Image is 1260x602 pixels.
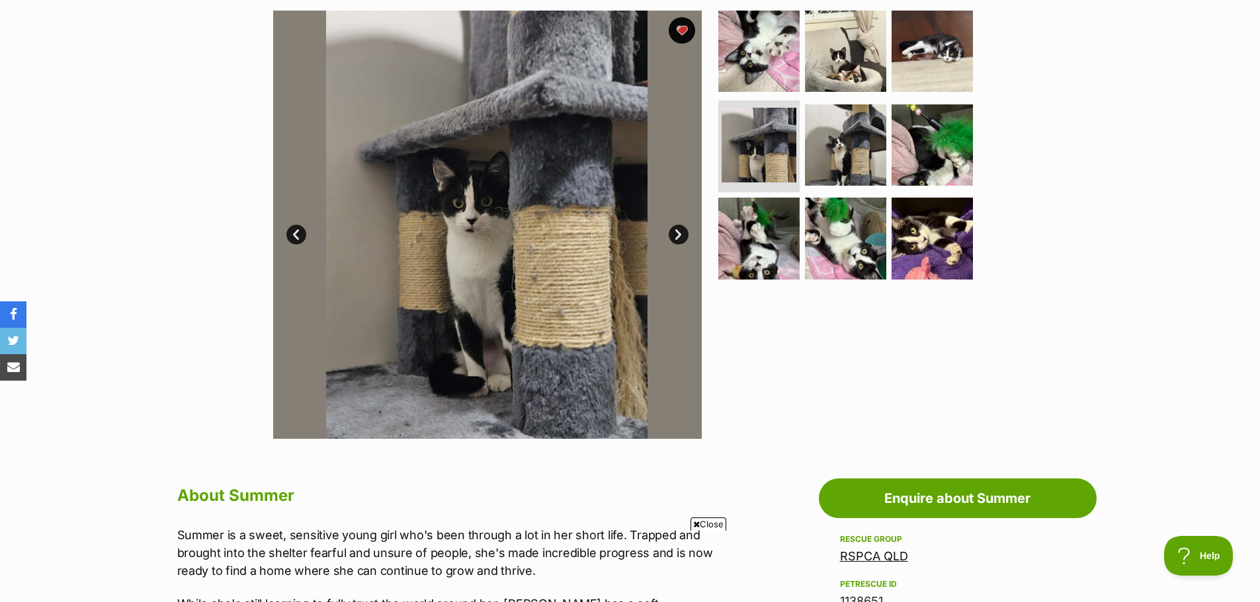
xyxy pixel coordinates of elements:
div: Rescue group [840,534,1075,545]
a: Next [669,225,689,245]
img: Photo of Summer [892,11,973,92]
img: Photo of Summer [805,11,886,92]
img: Photo of Summer [718,198,800,279]
button: favourite [669,17,695,44]
a: Enquire about Summer [819,478,1097,518]
a: Prev [286,225,306,245]
img: Photo of Summer [892,104,973,186]
img: Photo of Summer [722,108,796,182]
img: Photo of Summer [805,198,886,279]
img: Photo of Summer [273,11,701,439]
img: Photo of Summer [805,104,886,186]
div: PetRescue ID [840,579,1075,589]
a: RSPCA QLD [840,549,908,563]
iframe: Help Scout Beacon - Open [1164,536,1234,576]
h2: About Summer [177,481,724,510]
img: Photo of Summer [701,11,1130,439]
img: Photo of Summer [892,198,973,279]
iframe: Advertisement [390,536,871,595]
span: Close [691,517,726,531]
p: Summer is a sweet, sensitive young girl who's been through a lot in her short life. Trapped and b... [177,526,724,580]
img: Photo of Summer [718,11,800,92]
